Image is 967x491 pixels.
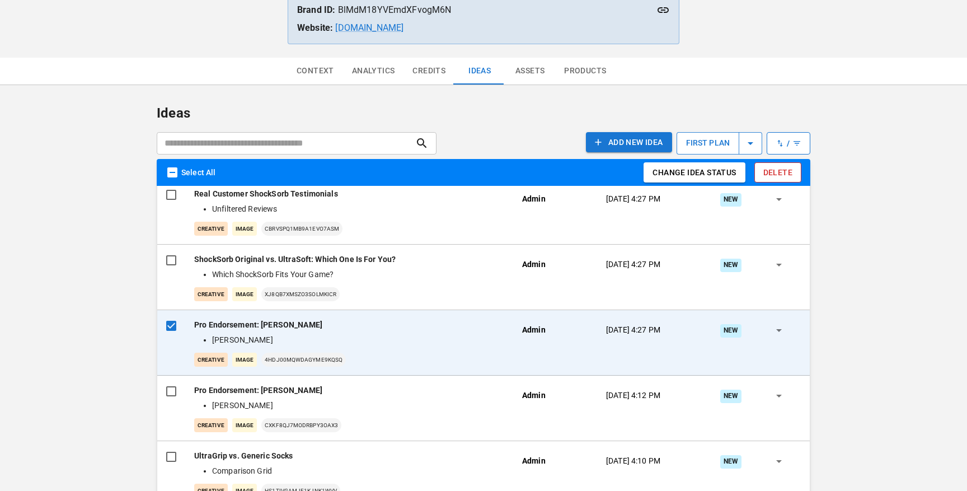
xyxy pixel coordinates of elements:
button: Context [288,58,343,85]
button: Delete [754,162,801,183]
p: creative [194,222,228,236]
p: [DATE] 4:27 PM [606,193,660,205]
p: BlMdM18YVEmdXFvogM6N [297,3,670,17]
p: Admin [522,259,546,270]
p: Image [232,222,257,236]
strong: Brand ID: [297,4,335,15]
p: Image [232,418,257,432]
div: New [720,455,741,468]
p: Pro Endorsement: [PERSON_NAME] [194,319,504,331]
button: Credits [403,58,454,85]
p: cXkf8qj7MOdrBPy3OaX3 [261,418,341,432]
li: [PERSON_NAME] [212,334,500,346]
p: creative [194,353,228,367]
li: Unfiltered Reviews [212,203,500,215]
p: Admin [522,390,546,401]
p: [DATE] 4:12 PM [606,390,660,401]
p: Real Customer ShockSorb Testimonials [194,188,504,200]
p: creative [194,287,228,301]
div: New [720,324,741,337]
p: Image [232,287,257,301]
a: Add NEW IDEA [586,132,672,155]
button: Analytics [343,58,404,85]
p: cBRVSPq1mb9a1EVO7aSm [261,222,342,236]
p: first plan [677,130,739,156]
li: Comparison Grid [212,465,500,477]
li: Which ShockSorb Fits Your Game? [212,269,500,280]
p: Image [232,353,257,367]
div: New [720,259,741,272]
p: [DATE] 4:27 PM [606,324,660,336]
div: New [720,390,741,403]
button: Change Idea status [644,162,745,183]
p: XJ8QB7XmSZo3solmKIcr [261,287,340,301]
button: first plan [677,132,762,155]
p: Admin [522,193,546,205]
button: Products [555,58,615,85]
button: Add NEW IDEA [586,132,672,153]
p: Admin [522,324,546,336]
p: ShockSorb Original vs. UltraSoft: Which One Is For You? [194,254,504,265]
p: [DATE] 4:27 PM [606,259,660,270]
p: creative [194,418,228,432]
strong: Website: [297,22,333,33]
p: Ideas [157,103,810,123]
p: Admin [522,455,546,467]
button: Ideas [454,58,505,85]
p: 4HdJ00mqWDAGYMe9KQsQ [261,353,346,367]
button: Assets [505,58,555,85]
li: [PERSON_NAME] [212,400,500,411]
a: [DOMAIN_NAME] [335,22,403,33]
p: Pro Endorsement: [PERSON_NAME] [194,385,504,396]
p: UltraGrip vs. Generic Socks [194,450,504,462]
p: Select All [181,167,216,178]
div: New [720,193,741,206]
p: [DATE] 4:10 PM [606,455,660,467]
